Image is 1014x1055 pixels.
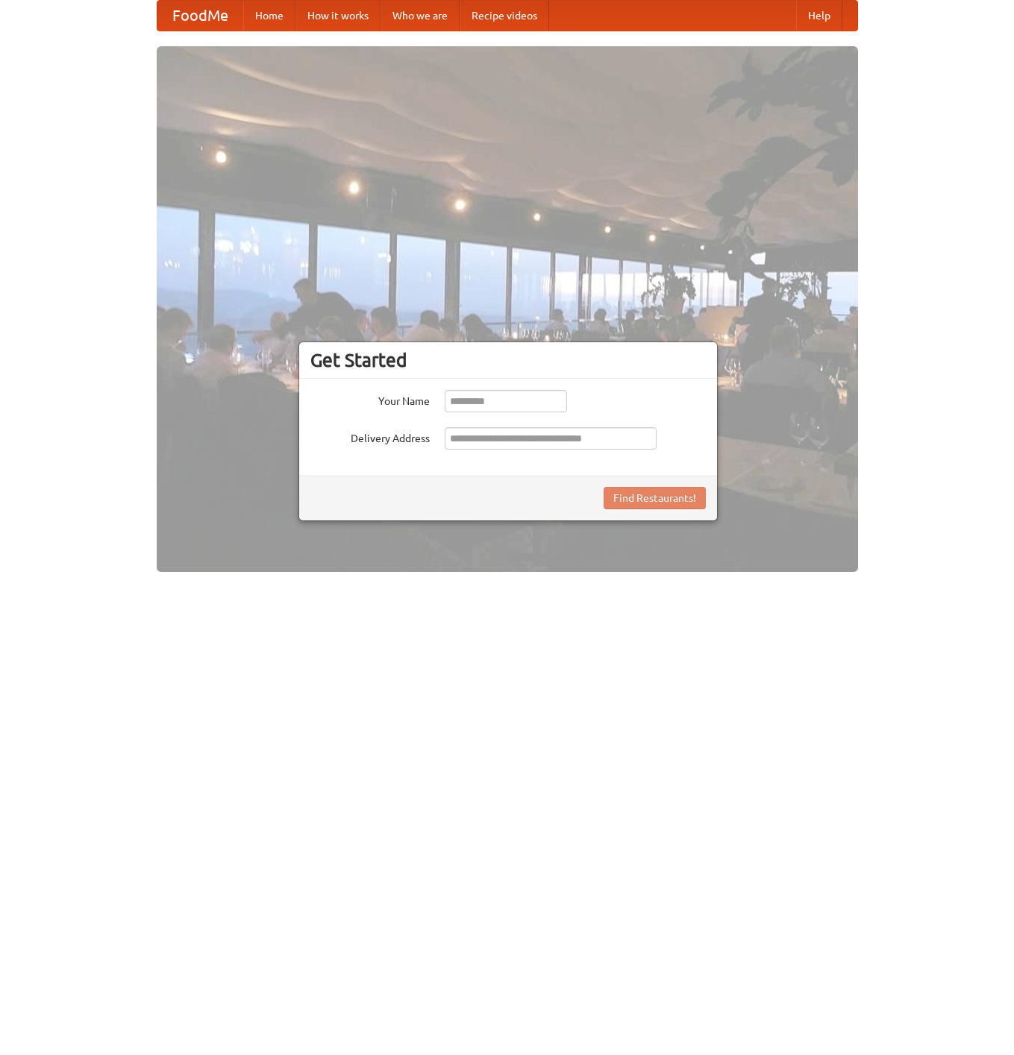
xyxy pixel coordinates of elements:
[310,349,706,371] h3: Get Started
[157,1,243,31] a: FoodMe
[310,427,430,446] label: Delivery Address
[243,1,295,31] a: Home
[381,1,460,31] a: Who we are
[310,390,430,409] label: Your Name
[796,1,842,31] a: Help
[460,1,549,31] a: Recipe videos
[604,487,706,509] button: Find Restaurants!
[295,1,381,31] a: How it works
